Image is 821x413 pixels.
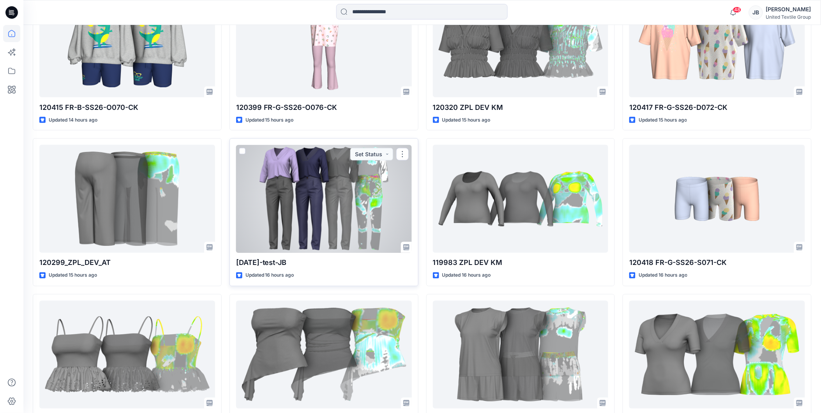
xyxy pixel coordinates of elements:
[433,258,609,268] p: 119983 ZPL DEV KM
[236,145,412,253] a: 2025.09.18-test-JB
[236,301,412,409] a: 120327_ZPL_DEV_AT
[39,102,215,113] p: 120415 FR-B-SS26-O070-CK
[442,272,491,280] p: Updated 16 hours ago
[433,145,609,253] a: 119983 ZPL DEV KM
[766,14,811,20] div: United Textile Group
[433,301,609,409] a: 120311 SET ZPL DEV KM
[433,102,609,113] p: 120320 ZPL DEV KM
[639,272,687,280] p: Updated 16 hours ago
[49,272,97,280] p: Updated 15 hours ago
[245,272,294,280] p: Updated 16 hours ago
[733,7,742,13] span: 48
[39,258,215,268] p: 120299_ZPL_DEV_AT
[442,116,491,124] p: Updated 15 hours ago
[766,5,811,14] div: [PERSON_NAME]
[629,145,805,253] a: 120418 FR-G-SS26-S071-CK
[629,301,805,409] a: 120303_ZPL_DEV_AT
[629,102,805,113] p: 120417 FR-G-SS26-D072-CK
[749,5,763,19] div: JB
[39,301,215,409] a: 120326 -ZPL-DEV
[236,258,412,268] p: [DATE]-test-JB
[639,116,687,124] p: Updated 15 hours ago
[49,116,97,124] p: Updated 14 hours ago
[245,116,294,124] p: Updated 15 hours ago
[236,102,412,113] p: 120399 FR-G-SS26-O076-CK
[39,145,215,253] a: 120299_ZPL_DEV_AT
[629,258,805,268] p: 120418 FR-G-SS26-S071-CK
